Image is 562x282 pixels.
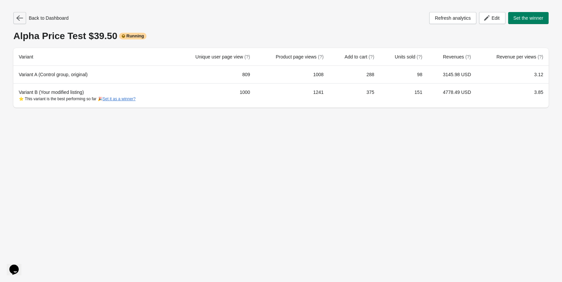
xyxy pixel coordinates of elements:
button: Set it as a winner? [103,97,136,101]
iframe: chat widget [7,255,28,275]
div: Alpha Price Test $39.50 [13,31,549,41]
td: 3145.98 USD [428,66,476,83]
td: 3.85 [476,83,549,108]
td: 98 [380,66,428,83]
td: 1008 [256,66,329,83]
td: 1241 [256,83,329,108]
div: Running [119,33,147,39]
td: 1000 [173,83,255,108]
span: Unique user page view [195,54,250,59]
span: Refresh analytics [435,15,471,21]
span: Revenue per views [496,54,543,59]
div: Back to Dashboard [13,12,69,24]
button: Set the winner [508,12,549,24]
span: Set the winner [513,15,544,21]
td: 151 [380,83,428,108]
span: (?) [416,54,422,59]
td: 288 [329,66,379,83]
button: Edit [479,12,505,24]
span: (?) [244,54,250,59]
span: (?) [369,54,374,59]
span: Add to cart [345,54,374,59]
span: Revenues [443,54,471,59]
div: Variant A (Control group, original) [19,71,168,78]
span: (?) [538,54,543,59]
span: (?) [465,54,471,59]
div: ⭐ This variant is the best performing so far 🎉 [19,96,168,102]
span: (?) [318,54,323,59]
td: 809 [173,66,255,83]
span: Units sold [395,54,422,59]
td: 375 [329,83,379,108]
div: Variant B (Your modified listing) [19,89,168,102]
td: 4778.49 USD [428,83,476,108]
span: Product page views [276,54,323,59]
span: Edit [491,15,499,21]
th: Variant [13,48,173,66]
button: Refresh analytics [429,12,476,24]
td: 3.12 [476,66,549,83]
